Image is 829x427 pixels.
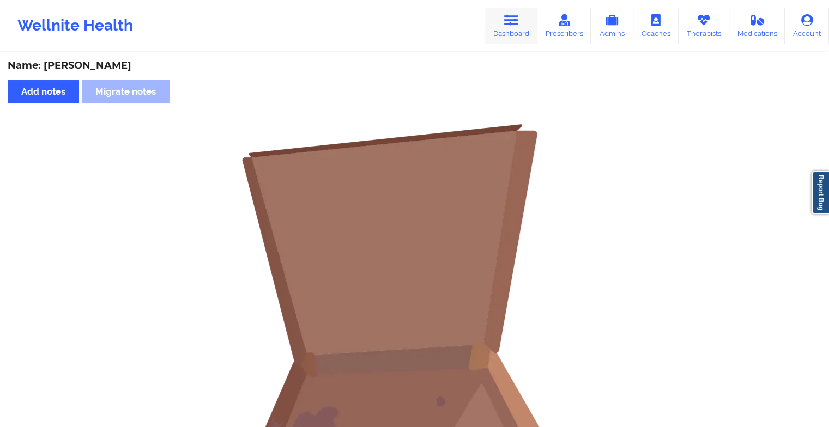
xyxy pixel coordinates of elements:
[785,8,829,44] a: Account
[679,8,729,44] a: Therapists
[485,8,537,44] a: Dashboard
[591,8,633,44] a: Admins
[729,8,785,44] a: Medications
[633,8,679,44] a: Coaches
[812,171,829,214] a: Report Bug
[8,59,821,72] div: Name: [PERSON_NAME]
[537,8,591,44] a: Prescribers
[8,80,79,103] button: Add notes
